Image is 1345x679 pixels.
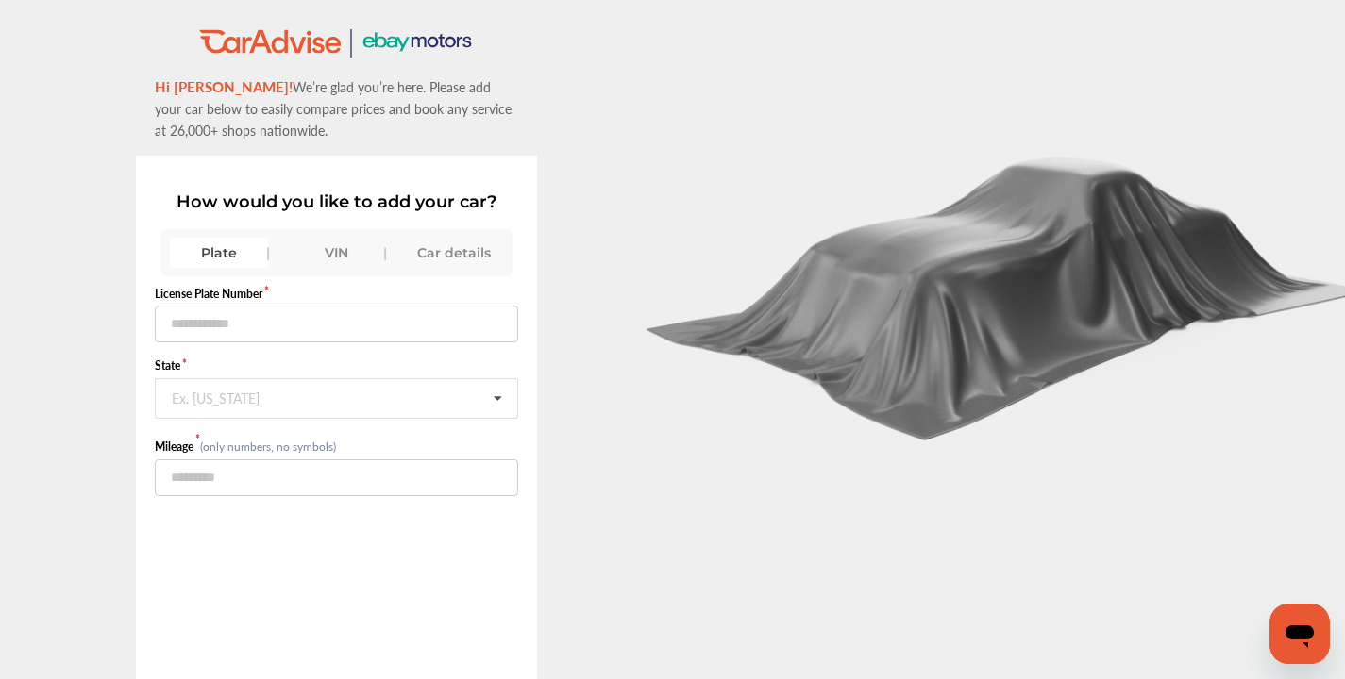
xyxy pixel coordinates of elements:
[155,76,293,96] span: Hi [PERSON_NAME]!
[404,238,502,268] div: Car details
[155,77,512,140] span: We’re glad you’re here. Please add your car below to easily compare prices and book any service a...
[155,286,518,302] label: License Plate Number
[172,390,260,402] div: Ex. [US_STATE]
[200,439,336,455] small: (only numbers, no symbols)
[287,238,385,268] div: VIN
[155,357,518,373] label: State
[155,439,200,455] label: Mileage
[155,191,518,212] p: How would you like to add your car?
[170,238,268,268] div: Plate
[1269,604,1330,664] iframe: Button to launch messaging window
